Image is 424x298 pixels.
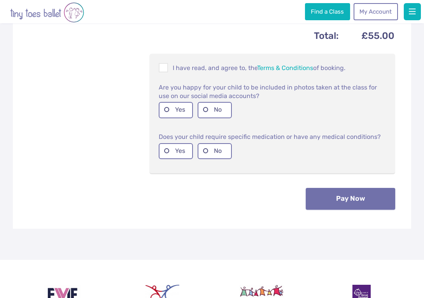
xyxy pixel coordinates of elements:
label: Yes [159,143,193,159]
label: No [198,102,232,118]
p: Does your child require specific medication or have any medical conditions? [159,132,386,142]
a: Find a Class [305,3,350,20]
button: Pay Now [306,188,395,210]
a: Terms & Conditions [257,64,313,72]
img: tiny toes ballet [10,2,84,23]
a: My Account [354,3,398,20]
th: Total: [30,28,340,44]
label: No [198,143,232,159]
label: Yes [159,102,193,118]
p: Are you happy for your child to be included in photos taken at the class for use on our social me... [159,82,386,100]
td: £55.00 [340,28,394,44]
p: I have read, and agree to, the of booking. [159,63,386,72]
